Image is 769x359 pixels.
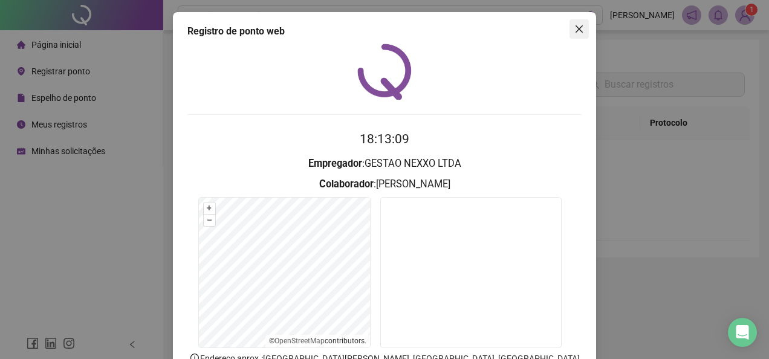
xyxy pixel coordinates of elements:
li: © contributors. [269,337,366,345]
time: 18:13:09 [360,132,409,146]
span: close [574,24,584,34]
div: Open Intercom Messenger [728,318,757,347]
img: QRPoint [357,44,412,100]
h3: : [PERSON_NAME] [187,176,582,192]
strong: Colaborador [319,178,374,190]
h3: : GESTAO NEXXO LTDA [187,156,582,172]
button: Close [569,19,589,39]
button: + [204,202,215,214]
button: – [204,215,215,226]
a: OpenStreetMap [274,337,325,345]
div: Registro de ponto web [187,24,582,39]
strong: Empregador [308,158,362,169]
